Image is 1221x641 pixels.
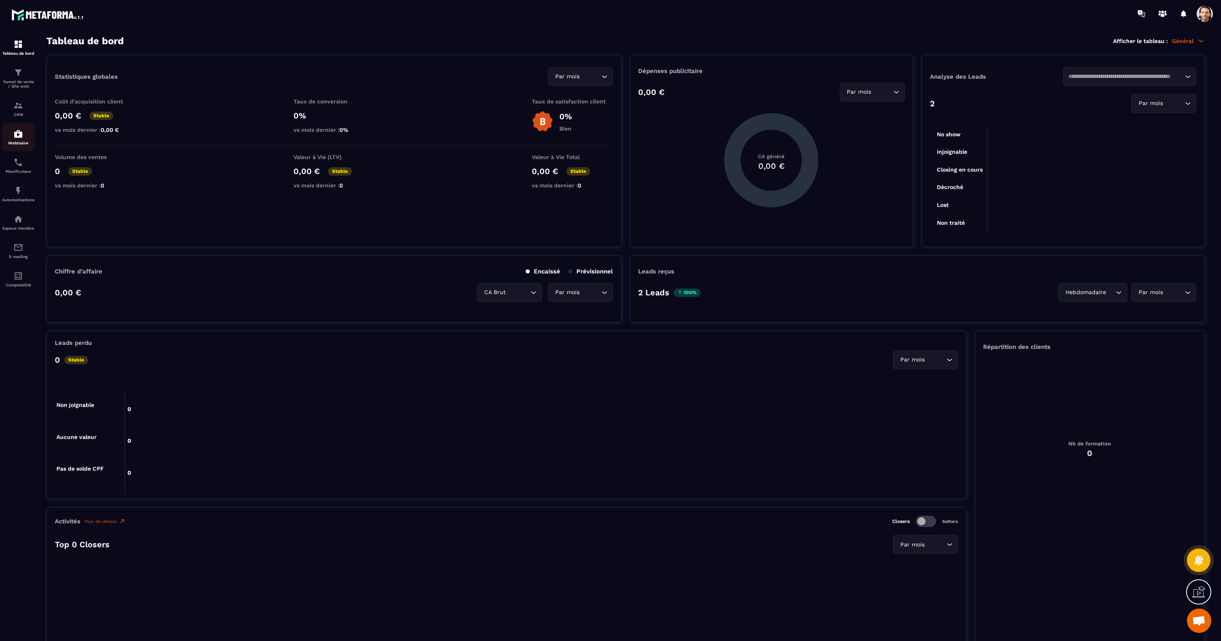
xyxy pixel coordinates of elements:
[339,182,343,189] span: 0
[46,35,124,47] h3: Tableau de bord
[339,127,348,133] span: 0%
[936,131,960,138] tspan: No show
[553,288,581,297] span: Par mois
[983,343,1196,351] p: Répartition des clients
[936,148,967,155] tspan: injoignable
[1165,99,1183,108] input: Search for option
[13,243,23,252] img: email
[55,182,136,189] p: vs mois dernier :
[1137,99,1165,108] span: Par mois
[2,141,35,145] p: Webinaire
[532,182,613,189] p: vs mois dernier :
[1137,288,1165,297] span: Par mois
[942,519,958,524] p: Setters
[13,271,23,281] img: accountant
[477,283,542,302] div: Search for option
[13,101,23,110] img: formation
[581,288,600,297] input: Search for option
[936,219,964,226] tspan: Non traité
[1058,283,1127,302] div: Search for option
[553,72,581,81] span: Par mois
[526,268,560,275] p: Encaissé
[293,127,375,133] p: vs mois dernier :
[936,166,982,173] tspan: Closing en cours
[101,127,119,133] span: 0,00 €
[55,154,136,160] p: Volume des ventes
[532,166,558,176] p: 0,00 €
[2,80,35,88] p: Tunnel de vente / Site web
[13,157,23,167] img: scheduler
[2,33,35,62] a: formationformationTableau de bord
[1131,94,1196,113] div: Search for option
[2,208,35,237] a: automationsautomationsEspace membre
[55,98,136,105] p: Coût d'acquisition client
[926,355,945,364] input: Search for option
[13,129,23,139] img: automations
[2,51,35,56] p: Tableau de bord
[11,7,84,22] img: logo
[548,67,613,86] div: Search for option
[2,180,35,208] a: automationsautomationsAutomatisations
[55,127,136,133] p: vs mois dernier :
[638,67,904,75] p: Dépenses publicitaire
[873,88,891,97] input: Search for option
[507,288,529,297] input: Search for option
[13,39,23,49] img: formation
[1113,38,1168,44] p: Afficher le tableau :
[2,283,35,287] p: Comptabilité
[930,73,1063,80] p: Analyse des Leads
[559,125,572,132] p: Bien
[2,169,35,174] p: Planificateur
[2,112,35,117] p: CRM
[89,112,113,120] p: Stable
[55,339,92,346] p: Leads perdu
[893,535,958,554] div: Search for option
[532,98,613,105] p: Taux de satisfaction client
[893,351,958,369] div: Search for option
[1068,72,1183,81] input: Search for option
[55,518,80,525] p: Activités
[578,182,581,189] span: 0
[13,68,23,77] img: formation
[2,95,35,123] a: formationformationCRM
[532,154,613,160] p: Valeur à Vie Total
[638,288,669,297] p: 2 Leads
[2,151,35,180] a: schedulerschedulerPlanificateur
[56,465,104,472] tspan: Pas de solde CPF
[892,518,910,524] p: Closers
[55,166,60,176] p: 0
[1187,609,1211,633] a: Mở cuộc trò chuyện
[638,268,674,275] p: Leads reçus
[2,123,35,151] a: automationsautomationsWebinaire
[845,88,873,97] span: Par mois
[293,98,375,105] p: Taux de conversion
[1165,288,1183,297] input: Search for option
[898,355,926,364] span: Par mois
[13,214,23,224] img: automations
[532,111,553,132] img: b-badge-o.b3b20ee6.svg
[84,518,125,525] a: Plus de détails
[2,265,35,293] a: accountantaccountantComptabilité
[1064,288,1108,297] span: Hebdomadaire
[840,83,905,101] div: Search for option
[926,540,945,549] input: Search for option
[559,112,572,121] p: 0%
[13,186,23,196] img: automations
[68,167,92,176] p: Stable
[119,518,125,525] img: narrow-up-right-o.6b7c60e2.svg
[1063,67,1196,86] div: Search for option
[936,184,963,190] tspan: Décroché
[293,166,320,176] p: 0,00 €
[1172,37,1205,45] p: Général
[56,434,97,440] tspan: Aucune valeur
[1131,283,1196,302] div: Search for option
[936,202,948,208] tspan: Lost
[293,154,375,160] p: Valeur à Vie (LTV)
[293,182,375,189] p: vs mois dernier :
[638,87,664,97] p: 0,00 €
[548,283,613,302] div: Search for option
[2,226,35,230] p: Espace membre
[673,288,701,297] p: 100%
[55,73,118,80] p: Statistiques globales
[581,72,600,81] input: Search for option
